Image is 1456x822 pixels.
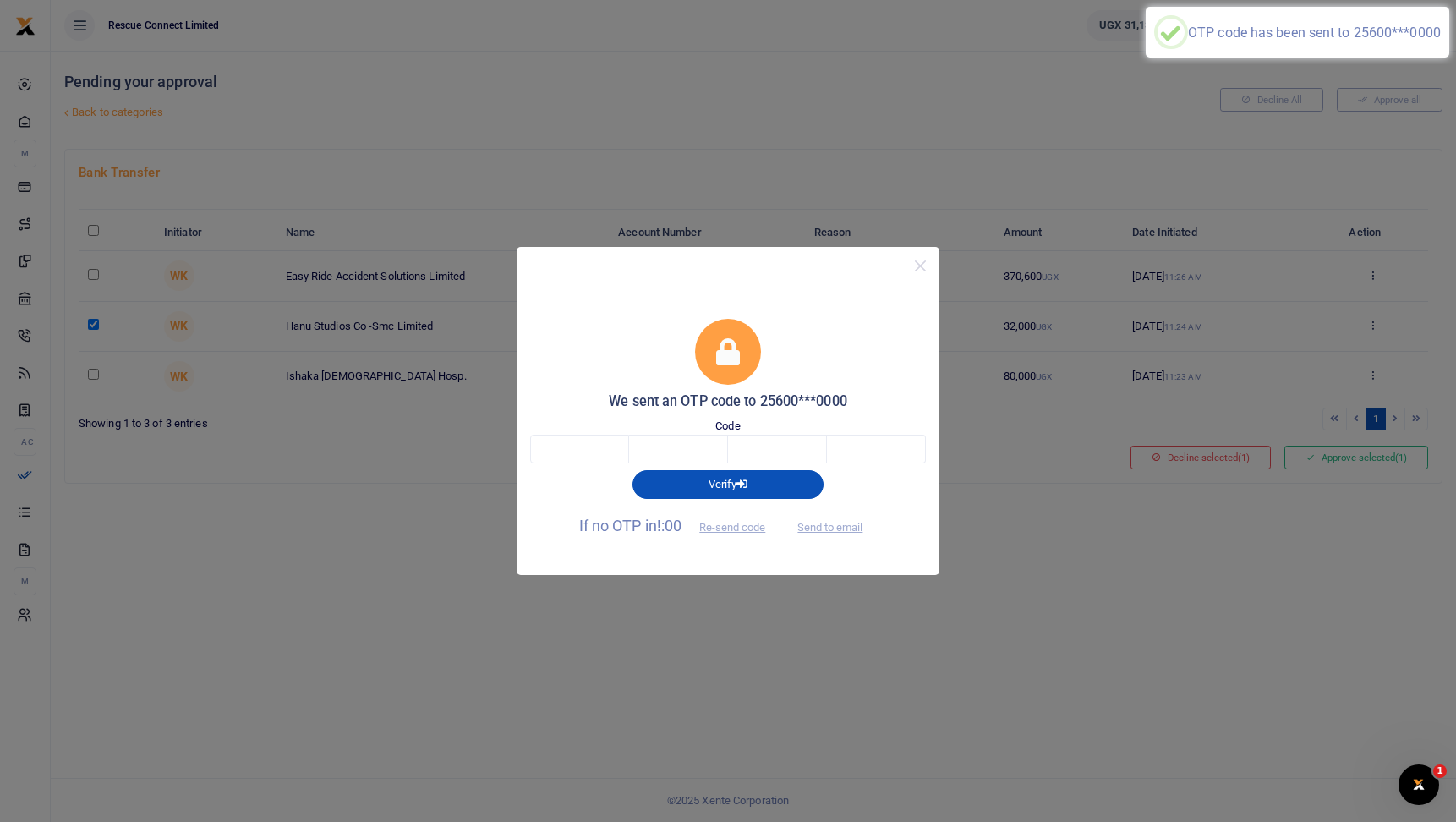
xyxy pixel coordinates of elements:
[530,393,926,410] h5: We sent an OTP code to 25600***0000
[1188,25,1441,41] div: OTP code has been sent to 25600***0000
[1433,764,1447,778] span: 1
[579,517,780,534] span: If no OTP in
[1399,764,1439,805] iframe: Intercom live chat
[632,470,824,499] button: Verify
[715,418,740,435] label: Code
[908,254,933,278] button: Close
[657,517,681,534] span: !:00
